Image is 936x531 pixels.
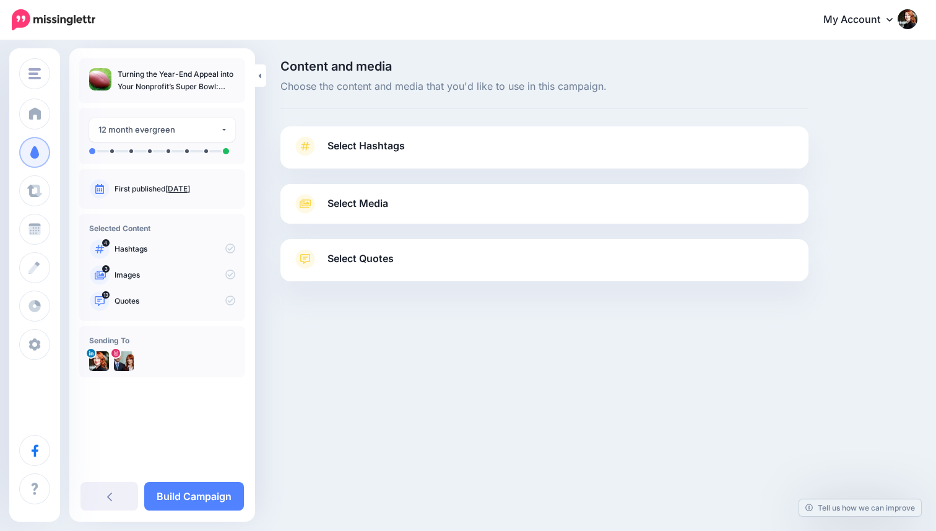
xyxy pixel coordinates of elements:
img: Missinglettr [12,9,95,30]
div: 12 month evergreen [98,123,220,137]
a: Select Media [293,194,796,214]
p: Hashtags [115,244,235,255]
h4: Sending To [89,336,235,345]
span: Select Media [327,195,388,212]
h4: Selected Content [89,224,235,233]
p: Quotes [115,296,235,307]
img: 1752166776300-37809.png [89,351,109,371]
a: Select Hashtags [293,136,796,169]
button: 12 month evergreen [89,118,235,142]
span: Choose the content and media that you'd like to use in this campaign. [280,79,808,95]
span: 13 [102,291,110,299]
p: First published [115,183,235,195]
a: My Account [811,5,917,35]
img: a133521f36679b43077c80781c74f555_thumb.jpg [89,68,111,90]
img: 450443578_493070499842563_3737950014129116528_n-bsa148994.jpg [114,351,134,371]
span: Select Hashtags [327,138,405,154]
span: 4 [102,239,110,247]
span: Select Quotes [327,250,394,267]
p: Images [115,270,235,281]
span: Content and media [280,60,808,72]
img: menu.png [28,68,41,79]
a: [DATE] [165,184,190,193]
p: Turning the Year-End Appeal into Your Nonprofit’s Super Bowl: Fundraising That Wins Big [118,68,235,93]
a: Select Quotes [293,249,796,281]
span: 3 [102,265,110,273]
a: Tell us how we can improve [799,499,921,516]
